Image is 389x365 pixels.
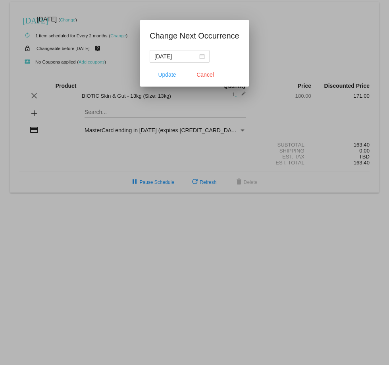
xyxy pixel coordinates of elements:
[154,52,198,61] input: Select date
[188,68,223,82] button: Close dialog
[158,71,176,78] span: Update
[150,29,239,42] h1: Change Next Occurrence
[150,68,185,82] button: Update
[196,71,214,78] span: Cancel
